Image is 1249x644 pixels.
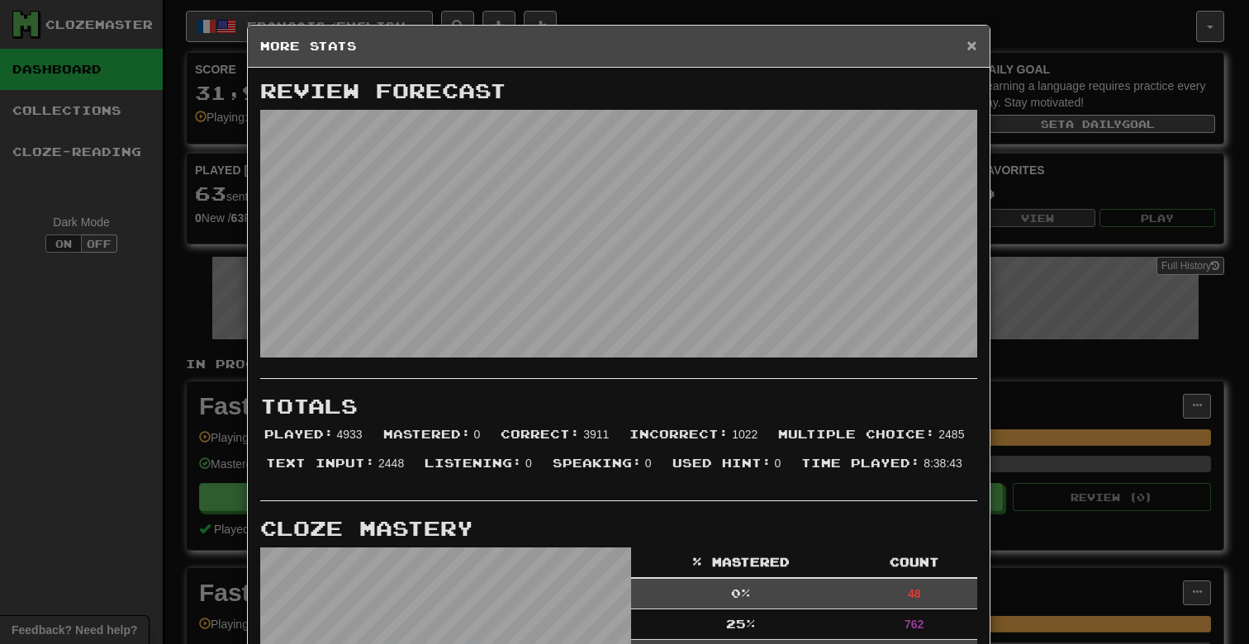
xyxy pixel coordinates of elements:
[260,518,977,539] h3: Cloze Mastery
[375,426,493,455] li: 0
[966,36,976,54] button: Close
[260,80,977,102] h3: Review Forecast
[631,578,852,609] td: 0 %
[416,455,544,484] li: 0
[905,618,924,631] strong: 762
[256,426,375,455] li: 4933
[664,455,794,484] li: 0
[778,427,935,441] span: Multiple Choice :
[793,455,975,484] li: 8:38:43
[770,426,976,455] li: 2485
[852,547,977,578] th: Count
[492,426,621,455] li: 3911
[383,427,471,441] span: Mastered :
[908,587,921,600] strong: 48
[258,455,416,484] li: 2448
[629,427,729,441] span: Incorrect :
[501,427,580,441] span: Correct :
[801,456,920,470] span: Time Played :
[544,455,664,484] li: 0
[553,456,642,470] span: Speaking :
[631,609,852,640] td: 25 %
[266,456,375,470] span: Text Input :
[672,456,772,470] span: Used Hint :
[425,456,522,470] span: Listening :
[264,427,334,441] span: Played :
[260,38,977,54] h5: More Stats
[621,426,770,455] li: 1022
[966,36,976,54] span: ×
[260,395,977,417] h3: Totals
[631,547,852,578] th: % Mastered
